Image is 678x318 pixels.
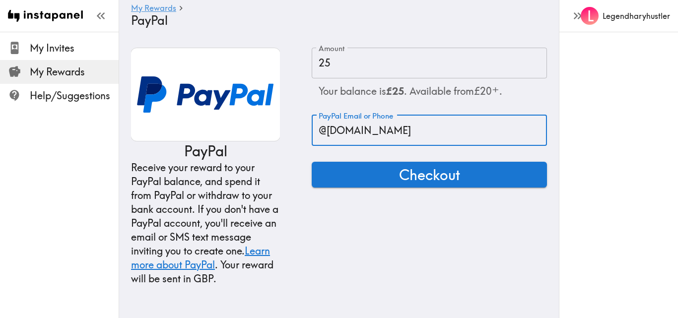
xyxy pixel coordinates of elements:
[131,13,539,28] h4: PayPal
[30,89,119,103] span: Help/Suggestions
[30,65,119,79] span: My Rewards
[131,161,280,286] div: Receive your reward to your PayPal balance, and spend it from PayPal or withdraw to your bank acc...
[587,7,594,25] span: L
[319,43,345,54] label: Amount
[131,48,280,141] img: PayPal
[386,85,404,97] b: £25
[184,141,227,161] p: PayPal
[30,41,119,55] span: My Invites
[319,111,393,122] label: PayPal Email or Phone
[492,83,499,100] span: ⁺
[603,10,670,21] h6: Legendharyhustler
[312,162,547,188] button: Checkout
[131,4,176,13] a: My Rewards
[319,85,502,97] span: Your balance is . Available from £20 .
[399,165,460,185] span: Checkout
